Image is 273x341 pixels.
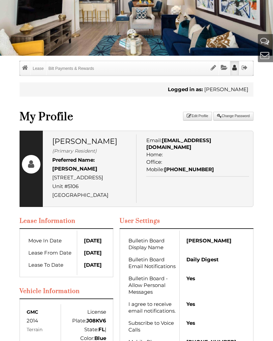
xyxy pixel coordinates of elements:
b: Daily Digest [186,257,219,263]
b: [PHONE_NUMBER] [164,166,214,173]
h3: User Settings [120,217,253,225]
b: J08KV6 [86,318,106,324]
a: Documents [219,61,230,76]
b: [DATE] [84,238,102,244]
i: (Primary Resident) [52,148,97,154]
b: Yes [186,301,195,308]
li: [STREET_ADDRESS] [52,174,131,182]
b: FL [98,326,105,333]
button: Change Password [213,112,253,121]
b: [EMAIL_ADDRESS][DOMAIN_NAME] [146,137,211,151]
span: [PERSON_NAME] [204,86,248,93]
a: Lease [31,61,46,76]
span: [PERSON_NAME] [52,137,117,146]
td: Lease From Date [27,247,77,259]
td: Lease To Date [27,259,77,276]
td: Bulletin Board Email Notifications [127,254,179,273]
a: Home [20,61,30,76]
i: Sign Out [242,65,248,71]
b: [PERSON_NAME] [186,238,232,244]
td: Subscribe to Voice Calls [127,317,179,336]
li: Email: [146,137,247,151]
i: Profile [232,65,237,71]
a: Profile [230,61,239,76]
li: Unit #5106 [52,182,131,191]
b: Yes [186,276,195,282]
li: Mobile: [146,166,247,173]
li: [GEOGRAPHIC_DATA] [52,191,131,200]
li: Home: [146,152,247,158]
h3: Vehicle Information [20,288,113,295]
a: Contact [260,50,269,61]
li: Office: [146,159,247,166]
td: Bulletin Board - Allow Personal Messages [127,273,179,298]
i: Sign Documents [211,65,216,71]
h3: Lease Information [20,217,113,225]
a: Help And Support [260,35,269,47]
a: Bilt Payments & Rewards [47,61,96,76]
td: Move In Date [27,231,77,247]
b: Yes [186,320,195,326]
button: Edit Profile [183,112,212,121]
a: Sign Out [240,61,250,76]
b: [DATE] [84,250,102,256]
span: 2014 [27,318,38,324]
h1: My Profile [20,110,93,124]
a: Sign Documents [209,61,218,76]
b: [DATE] [84,262,102,268]
small: Terrain [27,327,42,333]
b: Preferred Name: [PERSON_NAME] [52,157,97,172]
i: Documents [221,65,227,71]
b: Logged in as: [168,86,203,93]
td: Bulletin Board Display Name [127,231,179,254]
span: GMC [27,308,59,317]
td: I agree to receive email notifications. [127,298,179,317]
i: Home [22,65,28,71]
